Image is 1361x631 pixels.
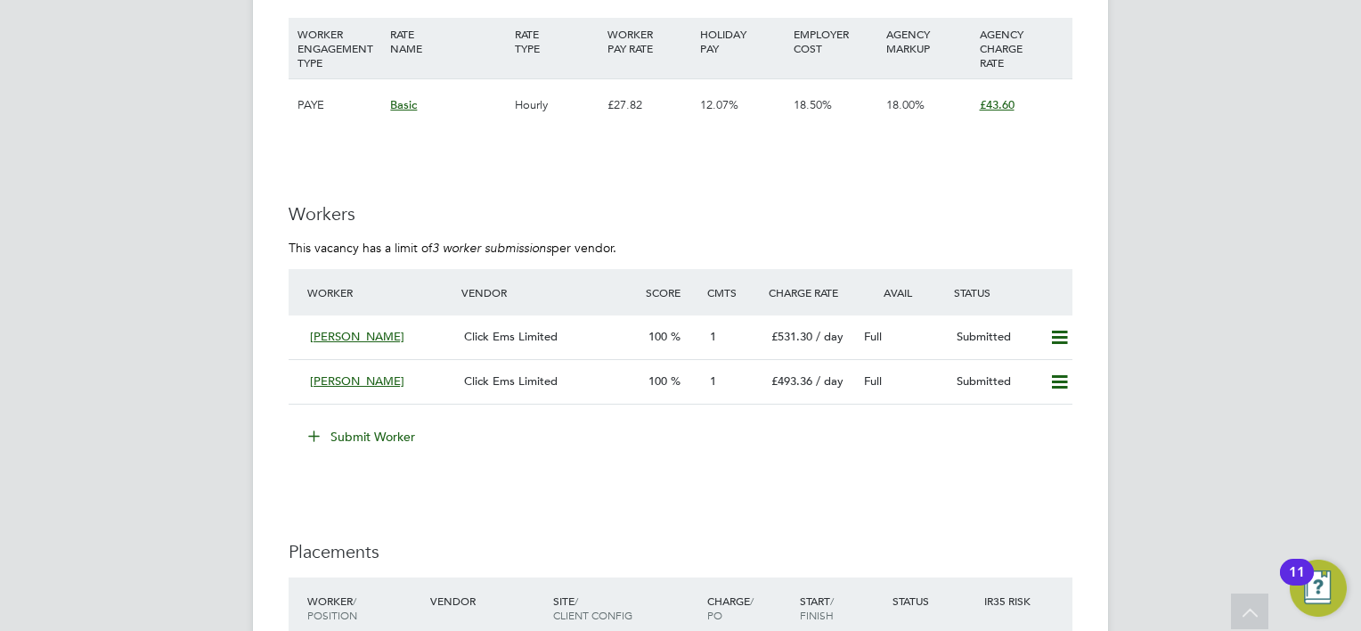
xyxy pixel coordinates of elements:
[771,329,812,344] span: £531.30
[949,367,1042,397] div: Submitted
[303,276,457,308] div: Worker
[303,585,426,631] div: Worker
[310,373,404,389] span: [PERSON_NAME]
[310,329,404,344] span: [PERSON_NAME]
[771,373,812,389] span: £493.36
[710,329,716,344] span: 1
[764,276,857,308] div: Charge Rate
[296,422,429,451] button: Submit Worker
[510,18,603,64] div: RATE TYPE
[789,18,882,64] div: EMPLOYER COST
[1290,560,1347,617] button: Open Resource Center, 11 new notifications
[641,276,703,308] div: Score
[949,276,1072,308] div: Status
[980,585,1041,617] div: IR35 Risk
[553,594,632,622] span: / Client Config
[549,585,703,631] div: Site
[289,202,1072,225] h3: Workers
[700,97,738,112] span: 12.07%
[307,594,357,622] span: / Position
[703,276,764,308] div: Cmts
[457,276,641,308] div: Vendor
[857,276,949,308] div: Avail
[696,18,788,64] div: HOLIDAY PAY
[293,79,386,131] div: PAYE
[603,79,696,131] div: £27.82
[949,323,1042,352] div: Submitted
[289,540,1072,563] h3: Placements
[648,373,667,389] span: 100
[975,18,1068,78] div: AGENCY CHARGE RATE
[703,585,795,631] div: Charge
[648,329,667,344] span: 100
[603,18,696,64] div: WORKER PAY RATE
[794,97,832,112] span: 18.50%
[289,240,1072,256] p: This vacancy has a limit of per vendor.
[886,97,925,112] span: 18.00%
[1289,572,1305,595] div: 11
[390,97,417,112] span: Basic
[707,594,754,622] span: / PO
[386,18,509,64] div: RATE NAME
[980,97,1015,112] span: £43.60
[888,585,981,617] div: Status
[795,585,888,631] div: Start
[816,329,843,344] span: / day
[426,585,549,617] div: Vendor
[464,329,558,344] span: Click Ems Limited
[510,79,603,131] div: Hourly
[864,329,882,344] span: Full
[293,18,386,78] div: WORKER ENGAGEMENT TYPE
[710,373,716,389] span: 1
[432,240,551,256] em: 3 worker submissions
[864,373,882,389] span: Full
[464,373,558,389] span: Click Ems Limited
[800,594,834,622] span: / Finish
[816,373,843,389] span: / day
[882,18,974,64] div: AGENCY MARKUP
